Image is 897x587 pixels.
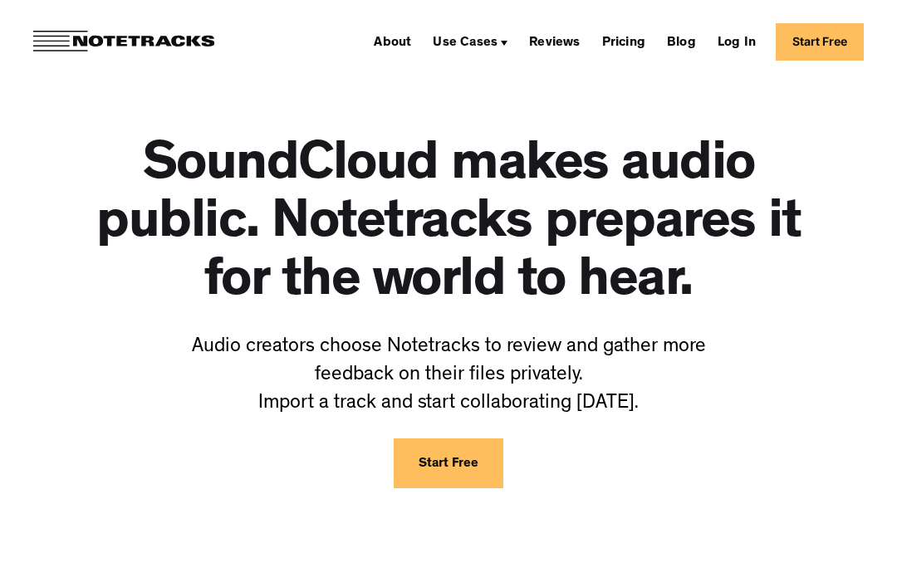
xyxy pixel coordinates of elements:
a: About [367,28,418,55]
a: Blog [660,28,703,55]
p: Audio creators choose Notetracks to review and gather more feedback on their files privately. Imp... [179,334,718,418]
div: Use Cases [433,37,498,50]
a: Start Free [394,438,503,488]
a: Reviews [522,28,586,55]
a: Log In [711,28,762,55]
a: Pricing [596,28,652,55]
div: Use Cases [426,28,514,55]
h1: SoundCloud makes audio public. Notetracks prepares it for the world to hear. [96,139,801,313]
a: Start Free [776,23,864,61]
